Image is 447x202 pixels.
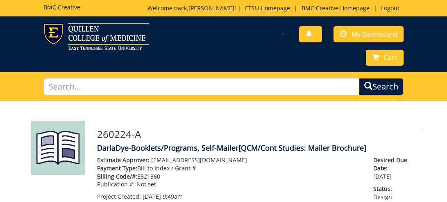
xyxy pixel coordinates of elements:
[97,144,416,152] h4: DarlaDye-Booklets/Programs, Self-Mailer
[373,156,416,172] span: Desired Due Date:
[373,185,416,201] p: Design
[97,172,361,181] p: E821860
[238,143,366,153] span: [QCM/Cont Studies: Mailer Brochure]
[377,4,404,12] a: Logout
[97,156,361,164] p: [EMAIL_ADDRESS][DOMAIN_NAME]
[97,129,416,140] h3: 260224-A
[97,164,137,172] span: Payment Type:
[334,26,404,42] a: My Dashboard
[373,185,416,193] span: Status:
[31,121,85,175] img: Product featured image
[147,4,404,12] p: Welcome back, ! | | |
[384,53,397,62] span: Cart
[297,4,374,12] a: BMC Creative Homepage
[143,193,183,200] span: [DATE] 9:49am
[366,50,404,66] a: Cart
[373,156,416,181] p: [DATE]
[359,78,404,96] button: Search
[188,4,234,12] a: [PERSON_NAME]
[136,180,156,188] span: Not set
[97,156,150,164] span: Estimate Approver:
[97,164,361,172] p: Bill to Index / Grant #
[43,4,80,10] h5: BMC Creative
[352,30,397,39] span: My Dashboard
[43,78,359,96] input: Search...
[241,4,294,12] a: ETSU Homepage
[97,193,141,200] span: Project Created:
[97,180,135,188] span: Publication #:
[43,23,149,50] img: ETSU logo
[97,172,137,180] span: Billing Code/#:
